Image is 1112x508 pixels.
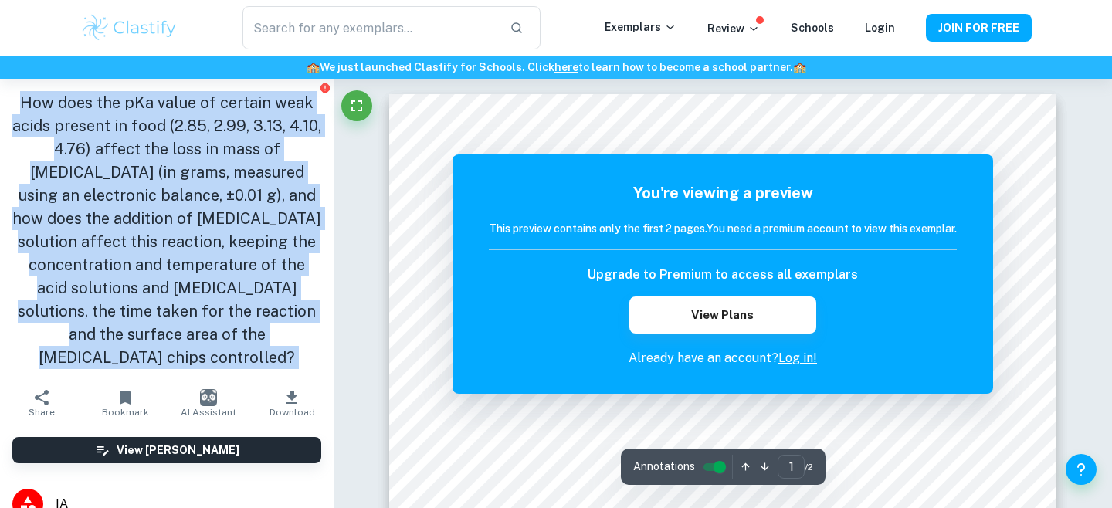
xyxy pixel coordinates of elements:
input: Search for any exemplars... [242,6,497,49]
h6: This preview contains only the first 2 pages. You need a premium account to view this exemplar. [489,220,957,237]
p: Already have an account? [489,349,957,367]
h6: View [PERSON_NAME] [117,442,239,459]
button: Download [250,381,334,425]
span: Bookmark [102,407,149,418]
a: Login [865,22,895,34]
img: Clastify logo [80,12,178,43]
h1: How does the pKa value of certain weak acids present in food (2.85, 2.99, 3.13, 4.10, 4.76) affec... [12,91,321,369]
h5: You're viewing a preview [489,181,957,205]
span: 🏫 [307,61,320,73]
img: AI Assistant [200,389,217,406]
button: JOIN FOR FREE [926,14,1032,42]
span: Share [29,407,55,418]
button: View [PERSON_NAME] [12,437,321,463]
span: / 2 [805,460,813,474]
span: Annotations [633,459,695,475]
h6: Upgrade to Premium to access all exemplars [588,266,858,284]
button: View Plans [629,296,816,334]
span: AI Assistant [181,407,236,418]
a: here [554,61,578,73]
button: AI Assistant [167,381,250,425]
button: Report issue [319,82,331,93]
span: 🏫 [793,61,806,73]
p: Exemplars [605,19,676,36]
button: Fullscreen [341,90,372,121]
h6: We just launched Clastify for Schools. Click to learn how to become a school partner. [3,59,1109,76]
p: Review [707,20,760,37]
a: Schools [791,22,834,34]
a: Log in! [778,351,817,365]
button: Bookmark [83,381,167,425]
span: Download [270,407,315,418]
button: Help and Feedback [1066,454,1097,485]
